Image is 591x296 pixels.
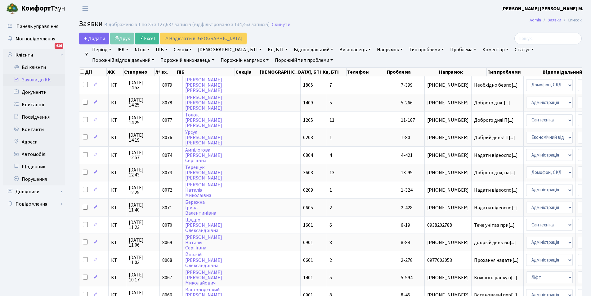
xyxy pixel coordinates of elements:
span: [PHONE_NUMBER] [427,100,469,105]
span: 8076 [162,134,172,141]
span: [DATE] 11:06 [129,238,157,248]
span: 11-187 [401,117,415,124]
span: Прохання надати[...] [474,257,519,264]
span: 8067 [162,274,172,281]
a: Порожній напрямок [218,55,271,66]
span: КТ [111,223,123,228]
span: 8078 [162,99,172,106]
a: Додати [79,33,109,44]
a: Коментар [480,44,511,55]
span: 13-95 [401,169,413,176]
th: Кв, БТІ [322,68,347,76]
span: 1205 [303,117,313,124]
span: Доброго дня! П[...] [474,117,514,124]
span: 0901 [303,239,313,246]
th: Телефон [347,68,386,76]
span: [DATE] 14:25 [129,115,157,125]
span: КТ [111,83,123,88]
span: Додати [83,35,105,42]
span: доьрый день во[...] [474,239,516,246]
a: Адреси [3,136,65,148]
a: Мої повідомлення616 [3,33,65,45]
nav: breadcrumb [520,14,591,27]
span: КТ [111,258,123,263]
a: Йовжій[PERSON_NAME]Олександрівна [185,252,222,269]
span: 5-594 [401,274,413,281]
span: [PHONE_NUMBER] [427,188,469,193]
span: 0938202788 [427,223,469,228]
a: [PERSON_NAME]НаталіяМиколаївна [185,181,222,199]
span: 1409 [303,99,313,106]
a: Виконавець [337,44,373,55]
span: 1601 [303,222,313,229]
span: 1401 [303,274,313,281]
a: Терещук[PERSON_NAME][PERSON_NAME] [185,164,222,181]
span: 5 [329,274,332,281]
span: [DATE] 14:53 [129,80,157,90]
a: Заявки до КК [3,74,65,86]
span: [DATE] 11:23 [129,220,157,230]
span: 5-266 [401,99,413,106]
span: [DATE] 12:43 [129,167,157,177]
span: [PHONE_NUMBER] [427,135,469,140]
th: Проблема [386,68,438,76]
a: № вх. [132,44,152,55]
a: [DEMOGRAPHIC_DATA], БТІ [195,44,264,55]
b: [PERSON_NAME] [PERSON_NAME] М. [501,5,584,12]
span: 5 [329,99,332,106]
span: Надати відеоспо[...] [474,187,518,194]
a: Автомобілі [3,148,65,161]
span: 11 [329,117,334,124]
th: Напрямок [438,68,487,76]
span: КТ [111,100,123,105]
a: Заявки [548,17,561,23]
a: Документи [3,86,65,98]
a: Квитанції [3,98,65,111]
span: Кожного ранку н[...] [474,274,517,281]
span: [DATE] 14:19 [129,133,157,143]
span: 2-428 [401,204,413,211]
a: Урсул[PERSON_NAME][PERSON_NAME] [185,129,222,146]
button: Переключити навігацію [78,3,93,14]
span: [DATE] 11:40 [129,203,157,212]
span: 8079 [162,82,172,89]
th: Секція [235,68,259,76]
a: ЖК [115,44,131,55]
img: logo.png [6,2,19,15]
a: Щоденник [3,161,65,173]
span: 8 [329,239,332,246]
span: КТ [111,205,123,210]
span: 7-399 [401,82,413,89]
span: [PHONE_NUMBER] [427,118,469,123]
a: Статус [512,44,536,55]
a: Посвідчення [3,111,65,123]
th: [DEMOGRAPHIC_DATA], БТІ [259,68,322,76]
a: ПІБ [153,44,170,55]
li: Список [561,17,582,24]
b: Комфорт [21,3,51,13]
span: 8073 [162,169,172,176]
span: 3603 [303,169,313,176]
span: 1 [329,187,332,194]
a: [PERSON_NAME][PERSON_NAME]Миколайович [185,269,222,286]
span: 2-278 [401,257,413,264]
a: Admin [530,17,541,23]
span: Тече унітаз при[...] [474,222,515,229]
th: ЖК [107,68,123,76]
span: 8077 [162,117,172,124]
span: 1805 [303,82,313,89]
span: 8070 [162,222,172,229]
a: Проблема [448,44,479,55]
span: 0977003053 [427,258,469,263]
span: 1-80 [401,134,410,141]
span: Панель управління [16,23,58,30]
span: 2 [329,204,332,211]
a: Всі клієнти [3,61,65,74]
a: Тип проблеми [406,44,446,55]
a: Кв, БТІ [265,44,290,55]
a: Толок[PERSON_NAME][PERSON_NAME] [185,112,222,129]
span: 1 [329,134,332,141]
th: Тип проблеми [487,68,542,76]
span: 8074 [162,152,172,159]
span: КТ [111,153,123,158]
